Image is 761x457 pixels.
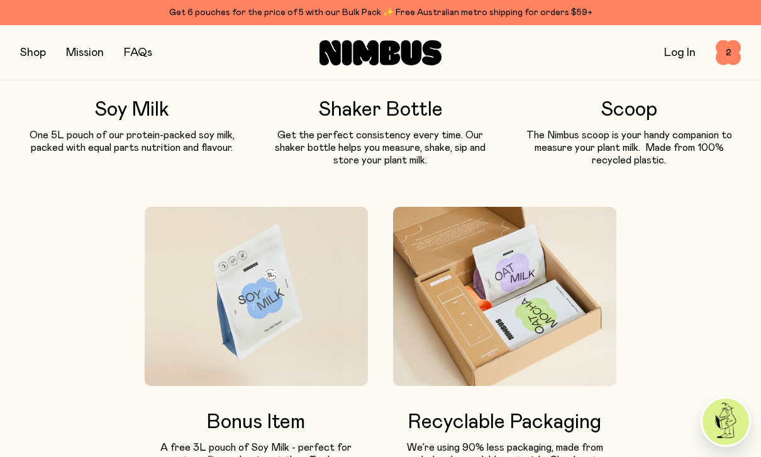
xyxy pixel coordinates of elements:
[393,411,616,434] h3: Recyclable Packaging
[269,129,492,167] p: Get the perfect consistency every time. Our shaker bottle helps you measure, shake, sip and store...
[269,99,492,121] h3: Shaker Bottle
[703,399,749,445] img: agent
[716,40,741,65] button: 2
[20,5,741,20] div: Get 6 pouches for the price of 5 with our Bulk Pack ✨ Free Australian metro shipping for orders $59+
[66,47,104,58] a: Mission
[145,207,368,385] img: A 3L pouch of soy milk floating in the air
[518,129,741,167] p: The Nimbus scoop is your handy companion to measure your plant milk. Made from 100% recycled plas...
[145,411,368,434] h3: Bonus Item
[393,207,616,385] img: Starter Pack packaging with contents
[664,47,696,58] a: Log In
[20,129,243,154] p: One 5L pouch of our protein-packed soy milk, packed with equal parts nutrition and flavour.
[124,47,152,58] a: FAQs
[20,99,243,121] h3: Soy Milk
[518,99,741,121] h3: Scoop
